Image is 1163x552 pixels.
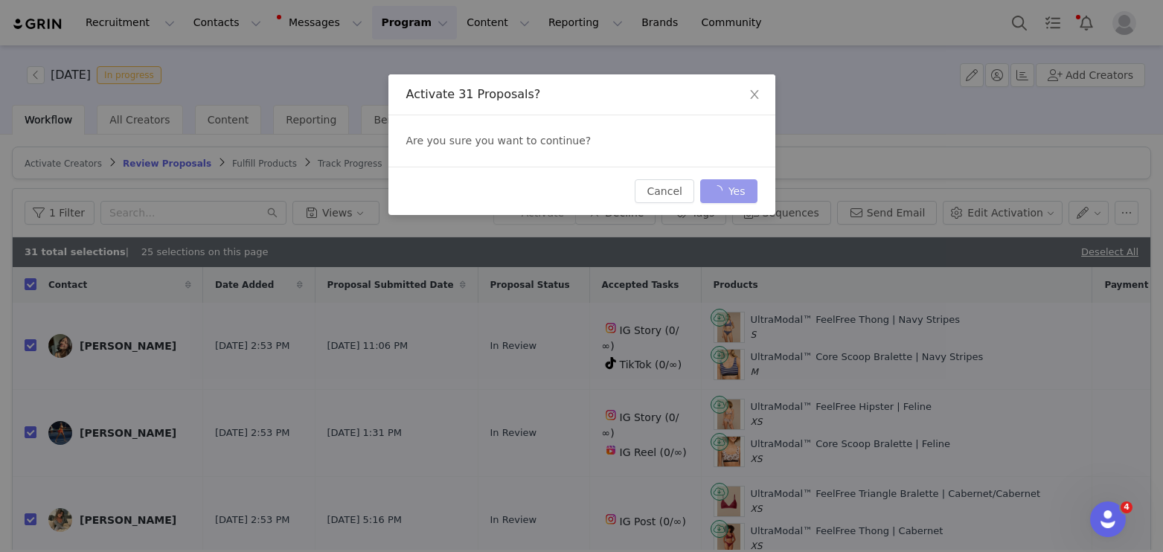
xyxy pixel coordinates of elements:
i: icon: close [749,89,760,100]
div: Are you sure you want to continue? [388,115,775,167]
button: Cancel [635,179,693,203]
button: Close [734,74,775,116]
iframe: Intercom live chat [1090,501,1126,537]
div: Activate 31 Proposals? [406,86,757,103]
span: 4 [1121,501,1132,513]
